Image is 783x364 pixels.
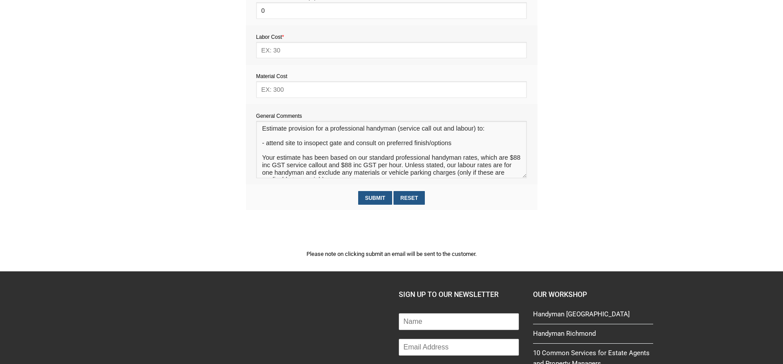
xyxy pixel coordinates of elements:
input: EX: 300 [256,81,527,98]
h4: SIGN UP TO OUR NEWSLETTER [399,289,519,300]
a: Handyman Richmond [533,328,653,343]
span: Material Cost [256,73,287,79]
p: Please note on clicking submit an email will be sent to the customer. [246,249,537,259]
input: Submit [358,191,392,205]
input: Reset [393,191,425,205]
span: Labor Cost [256,34,284,40]
input: Email Address [399,339,519,356]
h4: Our Workshop [533,289,653,300]
span: General Comments [256,113,302,119]
a: Handyman [GEOGRAPHIC_DATA] [533,309,653,324]
input: Name [399,313,519,330]
input: EX: 30 [256,42,527,58]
